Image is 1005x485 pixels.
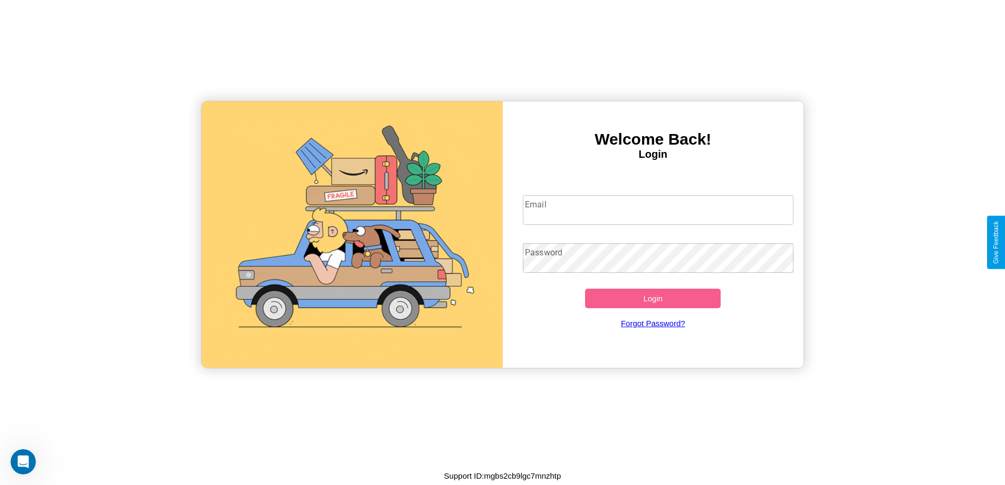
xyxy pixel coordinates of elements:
img: gif [202,101,503,368]
p: Support ID: mgbs2cb9lgc7mnzhtp [444,469,561,483]
iframe: Intercom live chat [11,449,36,474]
div: Give Feedback [992,221,1000,264]
h3: Welcome Back! [503,130,804,148]
a: Forgot Password? [518,308,788,338]
button: Login [585,289,721,308]
h4: Login [503,148,804,160]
